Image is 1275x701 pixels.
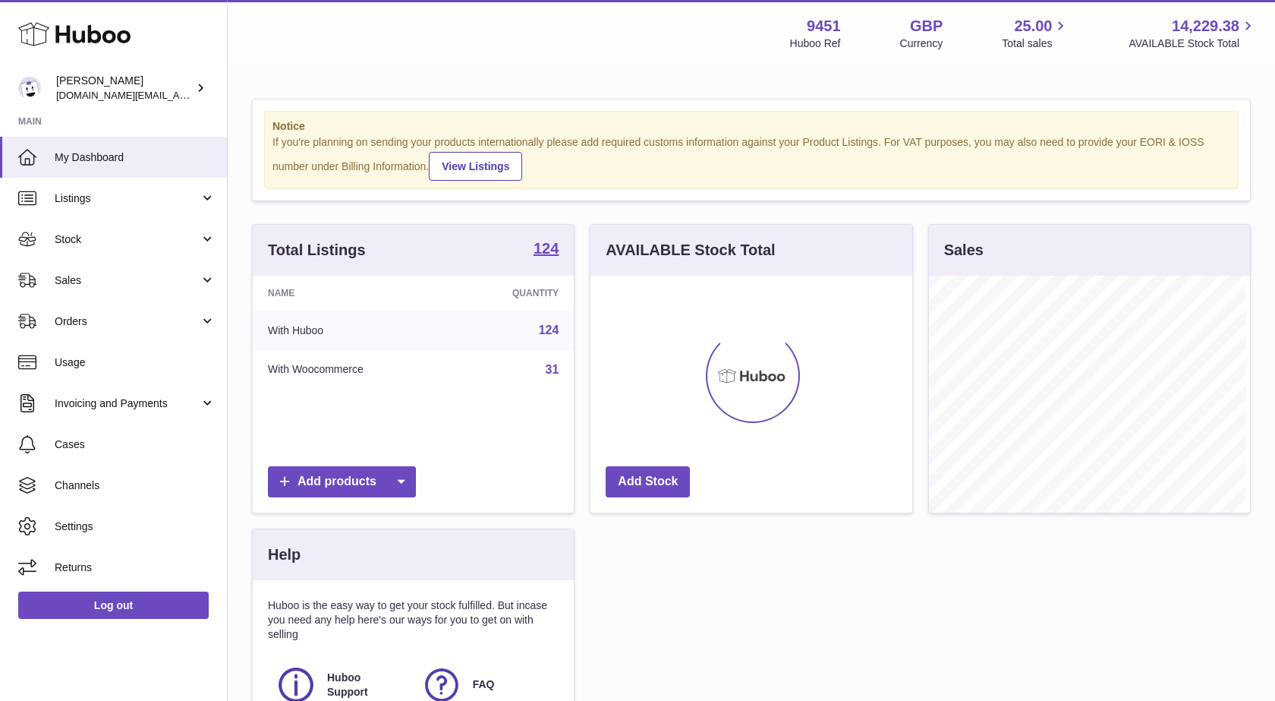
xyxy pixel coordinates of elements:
a: Add Stock [606,466,690,497]
span: FAQ [473,677,495,692]
strong: Notice [272,119,1230,134]
span: Cases [55,437,216,452]
span: Settings [55,519,216,534]
p: Huboo is the easy way to get your stock fulfilled. But incase you need any help here's our ways f... [268,598,559,642]
span: Sales [55,273,200,288]
a: 25.00 Total sales [1002,16,1069,51]
a: Add products [268,466,416,497]
span: 25.00 [1014,16,1052,36]
strong: GBP [910,16,943,36]
div: Currency [900,36,943,51]
span: Returns [55,560,216,575]
th: Quantity [452,276,575,311]
span: Usage [55,355,216,370]
span: Orders [55,314,200,329]
span: Huboo Support [327,671,405,699]
a: View Listings [429,152,522,181]
img: amir.ch@gmail.com [18,77,41,99]
span: My Dashboard [55,150,216,165]
td: With Huboo [253,311,452,350]
a: 124 [534,241,559,259]
strong: 124 [534,241,559,256]
a: Log out [18,592,209,619]
div: If you're planning on sending your products internationally please add required customs informati... [272,135,1230,181]
div: [PERSON_NAME] [56,74,193,103]
span: Total sales [1002,36,1069,51]
a: 124 [539,324,559,336]
strong: 9451 [807,16,841,36]
h3: AVAILABLE Stock Total [606,240,775,261]
span: Listings [55,191,200,206]
span: AVAILABLE Stock Total [1129,36,1257,51]
div: Huboo Ref [790,36,841,51]
h3: Help [268,545,301,565]
th: Name [253,276,452,311]
span: [DOMAIN_NAME][EMAIL_ADDRESS][DOMAIN_NAME] [56,89,302,101]
td: With Woocommerce [253,350,452,390]
h3: Sales [944,240,984,261]
span: Channels [55,478,216,493]
span: Stock [55,232,200,247]
span: Invoicing and Payments [55,396,200,411]
a: 14,229.38 AVAILABLE Stock Total [1129,16,1257,51]
h3: Total Listings [268,240,366,261]
a: 31 [546,363,559,376]
span: 14,229.38 [1172,16,1239,36]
